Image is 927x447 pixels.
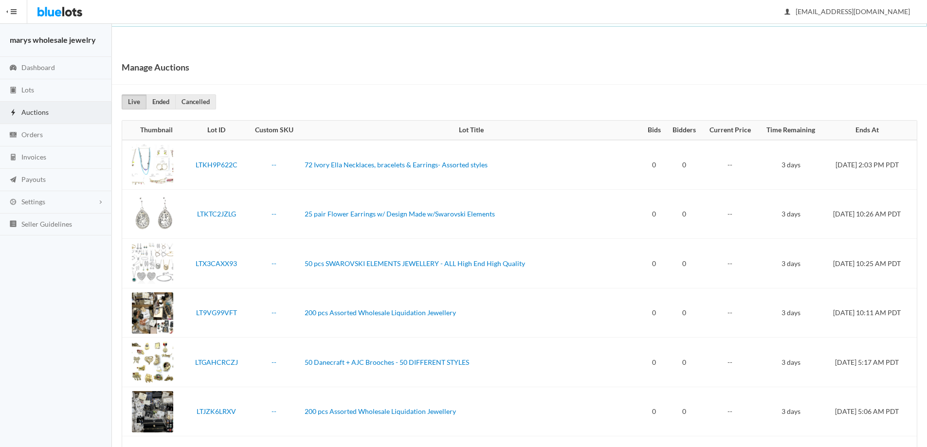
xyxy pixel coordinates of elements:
[305,259,525,268] a: 50 pcs SWAROVSKI ELEMENTS JEWELLERY - ALL High End High Quality
[21,108,49,116] span: Auctions
[759,387,823,436] td: 3 days
[666,239,702,288] td: 0
[642,140,666,190] td: 0
[702,121,758,140] th: Current Price
[823,387,917,436] td: [DATE] 5:06 AM PDT
[823,121,917,140] th: Ends At
[8,153,18,162] ion-icon: calculator
[642,239,666,288] td: 0
[272,259,276,268] a: --
[823,338,917,387] td: [DATE] 5:17 AM PDT
[642,387,666,436] td: 0
[175,94,216,109] a: Cancelled
[702,288,758,338] td: --
[21,197,45,206] span: Settings
[305,308,456,317] a: 200 pcs Assorted Wholesale Liquidation Jewellery
[21,63,55,72] span: Dashboard
[8,131,18,140] ion-icon: cash
[21,130,43,139] span: Orders
[8,220,18,229] ion-icon: list box
[823,189,917,239] td: [DATE] 10:26 AM PDT
[702,140,758,190] td: --
[702,338,758,387] td: --
[146,94,176,109] a: Ended
[759,288,823,338] td: 3 days
[642,288,666,338] td: 0
[782,8,792,17] ion-icon: person
[642,338,666,387] td: 0
[197,210,236,218] a: LTKTC2JZLG
[642,121,666,140] th: Bids
[248,121,301,140] th: Custom SKU
[666,121,702,140] th: Bidders
[10,35,96,44] strong: marys wholesale jewelry
[759,239,823,288] td: 3 days
[185,121,248,140] th: Lot ID
[666,338,702,387] td: 0
[8,86,18,95] ion-icon: clipboard
[642,189,666,239] td: 0
[823,288,917,338] td: [DATE] 10:11 AM PDT
[122,94,146,109] a: Live
[272,308,276,317] a: --
[305,358,469,366] a: 50 Danecraft + AJC Brooches - 50 DIFFERENT STYLES
[305,161,488,169] a: 72 Ivory Ella Necklaces, bracelets & Earrings- Assorted styles
[21,175,46,183] span: Payouts
[196,161,237,169] a: LTKH9P622C
[8,198,18,207] ion-icon: cog
[272,161,276,169] a: --
[8,108,18,118] ion-icon: flash
[702,189,758,239] td: --
[666,189,702,239] td: 0
[197,407,236,415] a: LTJZK6LRXV
[272,407,276,415] a: --
[8,176,18,185] ion-icon: paper plane
[785,7,910,16] span: [EMAIL_ADDRESS][DOMAIN_NAME]
[21,220,72,228] span: Seller Guidelines
[305,407,456,415] a: 200 pcs Assorted Wholesale Liquidation Jewellery
[666,140,702,190] td: 0
[301,121,642,140] th: Lot Title
[195,358,238,366] a: LTGAHCRCZJ
[823,239,917,288] td: [DATE] 10:25 AM PDT
[21,86,34,94] span: Lots
[759,140,823,190] td: 3 days
[759,189,823,239] td: 3 days
[272,210,276,218] a: --
[666,288,702,338] td: 0
[759,121,823,140] th: Time Remaining
[272,358,276,366] a: --
[196,308,237,317] a: LT9VG99VFT
[823,140,917,190] td: [DATE] 2:03 PM PDT
[759,338,823,387] td: 3 days
[702,239,758,288] td: --
[122,60,189,74] h1: Manage Auctions
[196,259,237,268] a: LTX3CAXX93
[702,387,758,436] td: --
[666,387,702,436] td: 0
[305,210,495,218] a: 25 pair Flower Earrings w/ Design Made w/Swarovski Elements
[122,121,185,140] th: Thumbnail
[8,64,18,73] ion-icon: speedometer
[21,153,46,161] span: Invoices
